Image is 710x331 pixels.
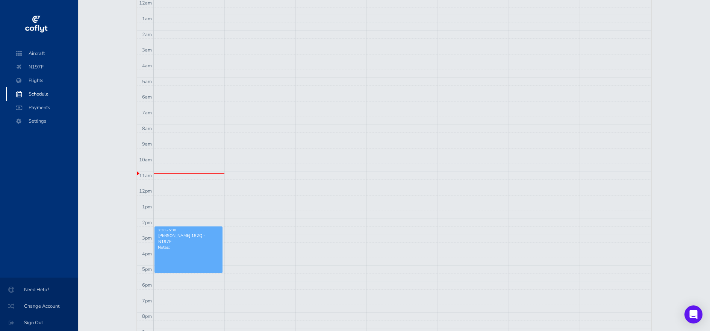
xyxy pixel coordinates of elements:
[142,219,152,226] span: 2pm
[142,251,152,257] span: 4pm
[24,13,48,36] img: coflyt logo
[142,203,152,210] span: 1pm
[142,31,152,38] span: 2am
[139,156,152,163] span: 10am
[142,94,152,100] span: 6am
[14,47,71,60] span: Aircraft
[14,114,71,128] span: Settings
[142,15,152,22] span: 1am
[139,172,152,179] span: 11am
[139,188,152,194] span: 12pm
[14,101,71,114] span: Payments
[142,141,152,147] span: 9am
[142,282,152,288] span: 6pm
[142,266,152,273] span: 5pm
[142,47,152,53] span: 3am
[9,316,69,329] span: Sign Out
[14,74,71,87] span: Flights
[142,313,152,320] span: 8pm
[142,298,152,304] span: 7pm
[684,305,702,323] div: Open Intercom Messenger
[158,228,176,232] span: 2:30 - 5:30
[142,62,152,69] span: 4am
[158,244,219,250] p: Notes:
[9,283,69,296] span: Need Help?
[9,299,69,313] span: Change Account
[142,109,152,116] span: 7am
[142,125,152,132] span: 8am
[142,78,152,85] span: 5am
[14,60,71,74] span: N197F
[14,87,71,101] span: Schedule
[142,235,152,241] span: 3pm
[158,233,219,244] div: [PERSON_NAME] 182Q - N197F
